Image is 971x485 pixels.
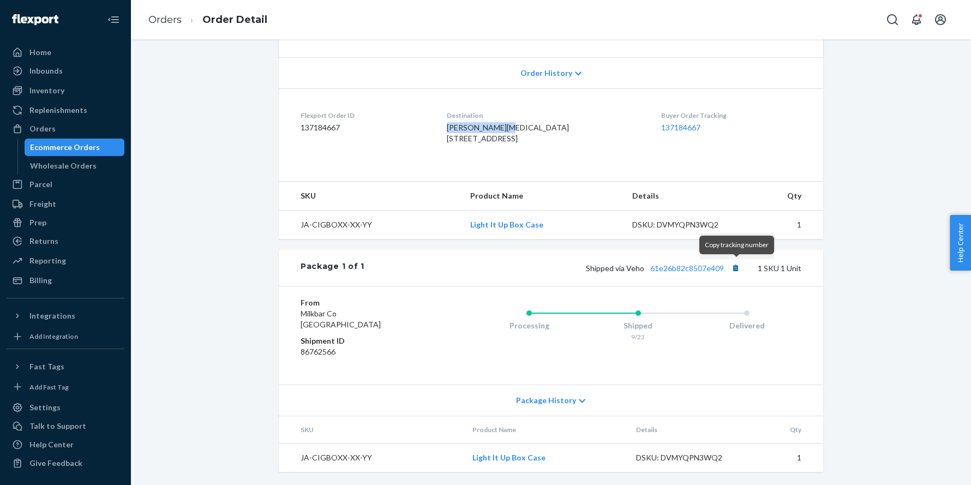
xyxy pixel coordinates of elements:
[7,272,124,289] a: Billing
[7,358,124,375] button: Fast Tags
[7,436,124,453] a: Help Center
[705,241,769,249] span: Copy tracking number
[279,444,464,472] td: JA-CIGBOXX-XX-YY
[29,332,78,341] div: Add Integration
[25,139,125,156] a: Ecommerce Orders
[882,9,903,31] button: Open Search Box
[461,182,624,211] th: Product Name
[624,182,744,211] th: Details
[930,9,951,31] button: Open account menu
[7,176,124,193] a: Parcel
[30,160,97,171] div: Wholesale Orders
[7,380,124,395] a: Add Fast Tag
[650,264,724,273] a: 61e26b82c8507e409
[301,122,429,133] dd: 137184667
[632,219,735,230] div: DSKU: DVMYQPN3WQ2
[30,142,100,153] div: Ecommerce Orders
[279,416,464,444] th: SKU
[728,261,742,275] button: Copy tracking number
[584,332,693,342] div: 9/23
[743,182,823,211] th: Qty
[29,199,56,209] div: Freight
[447,111,644,120] dt: Destination
[301,309,381,329] span: Milkbar Co [GEOGRAPHIC_DATA]
[29,310,75,321] div: Integrations
[475,320,584,331] div: Processing
[29,65,63,76] div: Inbounds
[7,399,124,416] a: Settings
[364,261,801,275] div: 1 SKU 1 Unit
[661,111,801,120] dt: Buyer Order Tracking
[7,101,124,119] a: Replenishments
[7,44,124,61] a: Home
[7,417,124,435] a: Talk to Support
[29,47,51,58] div: Home
[279,211,461,239] td: JA-CIGBOXX-XX-YY
[7,307,124,325] button: Integrations
[29,217,46,228] div: Prep
[661,123,700,132] a: 137184667
[301,261,364,275] div: Package 1 of 1
[7,195,124,213] a: Freight
[301,111,429,120] dt: Flexport Order ID
[743,211,823,239] td: 1
[29,382,69,392] div: Add Fast Tag
[747,416,823,444] th: Qty
[7,120,124,137] a: Orders
[29,85,64,96] div: Inventory
[29,105,87,116] div: Replenishments
[586,264,742,273] span: Shipped via Veho
[301,297,431,308] dt: From
[516,395,576,406] span: Package History
[29,458,82,469] div: Give Feedback
[747,444,823,472] td: 1
[29,402,61,413] div: Settings
[7,214,124,231] a: Prep
[464,416,628,444] th: Product Name
[103,9,124,31] button: Close Navigation
[584,320,693,331] div: Shipped
[7,454,124,472] button: Give Feedback
[7,329,124,344] a: Add Integration
[29,123,56,134] div: Orders
[470,220,543,229] a: Light It Up Box Case
[472,453,546,462] a: Light It Up Box Case
[7,62,124,80] a: Inbounds
[447,123,569,143] span: [PERSON_NAME][MEDICAL_DATA] [STREET_ADDRESS]
[906,9,927,31] button: Open notifications
[7,232,124,250] a: Returns
[29,275,52,286] div: Billing
[148,14,182,26] a: Orders
[520,68,572,79] span: Order History
[29,421,86,432] div: Talk to Support
[29,439,74,450] div: Help Center
[29,255,66,266] div: Reporting
[279,182,461,211] th: SKU
[636,452,739,463] div: DSKU: DVMYQPN3WQ2
[140,4,276,36] ol: breadcrumbs
[950,215,971,271] button: Help Center
[29,179,52,190] div: Parcel
[692,320,801,331] div: Delivered
[7,82,124,99] a: Inventory
[29,361,64,372] div: Fast Tags
[202,14,267,26] a: Order Detail
[301,336,431,346] dt: Shipment ID
[29,236,58,247] div: Returns
[301,346,431,357] dd: 86762566
[627,416,747,444] th: Details
[12,14,58,25] img: Flexport logo
[25,157,125,175] a: Wholesale Orders
[7,252,124,270] a: Reporting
